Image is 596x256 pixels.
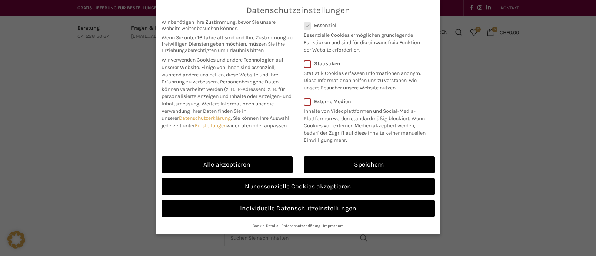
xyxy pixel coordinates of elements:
[304,60,425,67] label: Statistiken
[246,6,350,15] span: Datenschutzeinstellungen
[304,156,435,173] a: Speichern
[162,156,293,173] a: Alle akzeptieren
[253,223,279,228] a: Cookie-Details
[162,101,274,121] span: Weitere Informationen über die Verwendung Ihrer Daten finden Sie in unserer .
[162,115,289,129] span: Sie können Ihre Auswahl jederzeit unter widerrufen oder anpassen.
[304,67,425,92] p: Statistik Cookies erfassen Informationen anonym. Diese Informationen helfen uns zu verstehen, wie...
[162,79,292,107] span: Personenbezogene Daten können verarbeitet werden (z. B. IP-Adressen), z. B. für personalisierte A...
[162,35,293,53] span: Wenn Sie unter 16 Jahre alt sind und Ihre Zustimmung zu freiwilligen Diensten geben möchten, müss...
[179,115,231,121] a: Datenschutzerklärung
[162,57,283,85] span: Wir verwenden Cookies und andere Technologien auf unserer Website. Einige von ihnen sind essenzie...
[195,122,227,129] a: Einstellungen
[162,178,435,195] a: Nur essenzielle Cookies akzeptieren
[281,223,320,228] a: Datenschutzerklärung
[323,223,344,228] a: Impressum
[304,22,425,29] label: Essenziell
[304,29,425,53] p: Essenzielle Cookies ermöglichen grundlegende Funktionen und sind für die einwandfreie Funktion de...
[304,98,430,105] label: Externe Medien
[304,105,430,144] p: Inhalte von Videoplattformen und Social-Media-Plattformen werden standardmäßig blockiert. Wenn Co...
[162,19,293,32] span: Wir benötigen Ihre Zustimmung, bevor Sie unsere Website weiter besuchen können.
[162,200,435,217] a: Individuelle Datenschutzeinstellungen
